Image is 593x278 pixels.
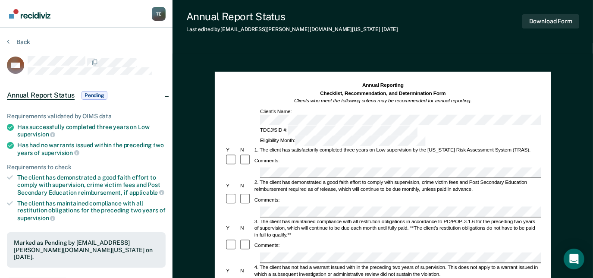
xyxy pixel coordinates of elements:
div: Requirements to check [7,164,166,171]
span: supervision [41,149,79,156]
button: Download Form [522,14,579,28]
div: Requirements validated by OIMS data [7,113,166,120]
div: 3. The client has maintained compliance with all restitution obligations in accordance to PD/POP-... [253,218,541,238]
strong: Checklist, Recommendation, and Determination Form [320,90,446,96]
div: N [239,183,253,190]
div: TDCJ/SID #: [259,126,419,136]
div: Y [225,183,239,190]
div: The client has demonstrated a good faith effort to comply with supervision, crime victim fees and... [17,174,166,196]
div: Annual Report Status [186,10,398,23]
span: [DATE] [382,26,398,32]
div: Last edited by [EMAIL_ADDRESS][PERSON_NAME][DOMAIN_NAME][US_STATE] [186,26,398,32]
span: Annual Report Status [7,91,75,100]
div: Open Intercom Messenger [564,249,584,269]
span: supervision [17,131,55,138]
button: Back [7,38,30,46]
img: Recidiviz [9,9,50,19]
span: supervision [17,215,55,221]
div: N [239,147,253,154]
button: Profile dropdown button [152,7,166,21]
div: Y [225,267,239,274]
div: 1. The client has satisfactorily completed three years on Low supervision by the [US_STATE] Risk ... [253,147,541,154]
span: applicable [129,189,164,196]
div: N [239,225,253,232]
div: Comments: [253,157,281,164]
div: N [239,267,253,274]
div: Comments: [253,242,281,249]
div: Has had no warrants issued within the preceding two years of [17,142,166,156]
div: 2. The client has demonstrated a good faith effort to comply with supervision, crime victim fees ... [253,179,541,193]
div: Comments: [253,196,281,203]
div: Has successfully completed three years on Low [17,123,166,138]
div: T E [152,7,166,21]
div: Marked as Pending by [EMAIL_ADDRESS][PERSON_NAME][DOMAIN_NAME][US_STATE] on [DATE]. [14,239,159,261]
div: The client has maintained compliance with all restitution obligations for the preceding two years of [17,200,166,222]
div: Y [225,225,239,232]
div: Y [225,147,239,154]
em: Clients who meet the following criteria may be recommended for annual reporting. [294,98,472,104]
span: Pending [82,91,107,100]
div: Eligibility Month: [259,136,426,146]
strong: Annual Reporting [362,82,404,88]
div: 4. The client has not had a warrant issued with in the preceding two years of supervision. This d... [253,264,541,278]
div: Client's Name: [259,108,568,125]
